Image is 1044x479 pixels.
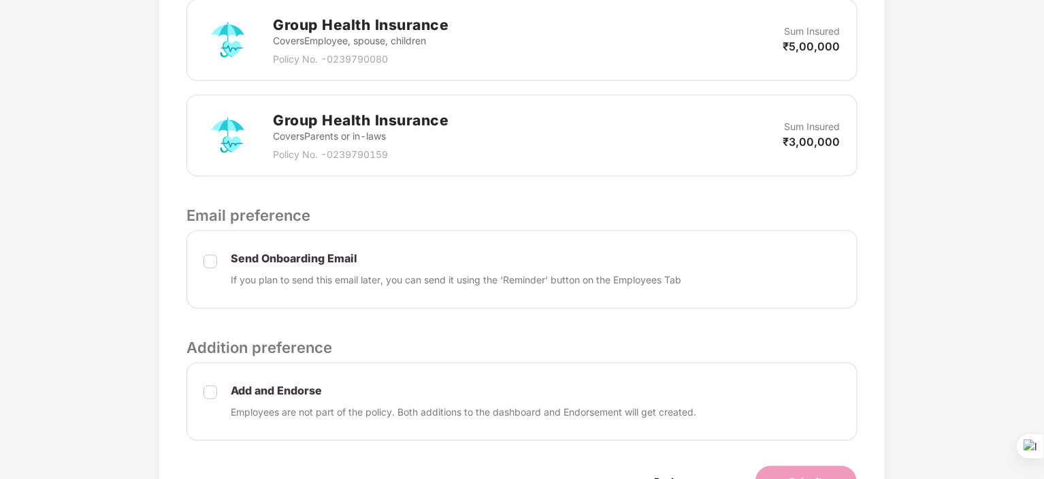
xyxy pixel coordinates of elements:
[785,24,841,39] p: Sum Insured
[203,16,252,65] img: svg+xml;base64,PHN2ZyB4bWxucz0iaHR0cDovL3d3dy53My5vcmcvMjAwMC9zdmciIHdpZHRoPSI3MiIgaGVpZ2h0PSI3Mi...
[783,134,841,149] p: ₹3,00,000
[231,384,696,398] p: Add and Endorse
[273,33,448,48] p: Covers Employee, spouse, children
[273,147,448,162] p: Policy No. - 0239790159
[273,14,448,36] h2: Group Health Insurance
[231,405,696,420] p: Employees are not part of the policy. Both additions to the dashboard and Endorsement will get cr...
[273,109,448,132] h2: Group Health Insurance
[186,336,857,359] p: Addition preference
[186,204,857,227] p: Email preference
[273,129,448,144] p: Covers Parents or in-laws
[203,111,252,160] img: svg+xml;base64,PHN2ZyB4bWxucz0iaHR0cDovL3d3dy53My5vcmcvMjAwMC9zdmciIHdpZHRoPSI3MiIgaGVpZ2h0PSI3Mi...
[783,39,841,54] p: ₹5,00,000
[231,251,681,266] p: Send Onboarding Email
[273,52,448,67] p: Policy No. - 0239790080
[231,273,681,288] p: If you plan to send this email later, you can send it using the ‘Reminder’ button on the Employee...
[785,119,841,134] p: Sum Insured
